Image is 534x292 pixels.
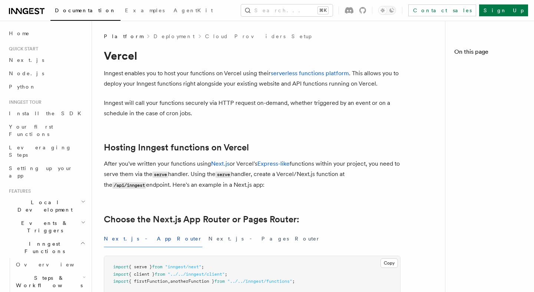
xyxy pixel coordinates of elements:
span: Features [6,188,31,194]
a: Install the SDK [6,107,87,120]
span: , [168,279,170,284]
code: serve [152,172,168,178]
p: Inngest enables you to host your functions on Vercel using their . This allows you to deploy your... [104,68,400,89]
span: "inngest/next" [165,264,201,269]
button: Next.js - App Router [104,230,202,247]
kbd: ⌘K [318,7,328,14]
a: Choose the Next.js App Router or Pages Router: [104,214,299,225]
a: Contact sales [408,4,476,16]
span: ; [292,279,295,284]
button: Events & Triggers [6,216,87,237]
a: Setting up your app [6,162,87,182]
a: Overview [13,258,87,271]
span: import [113,279,129,284]
a: Sign Up [479,4,528,16]
span: { serve } [129,264,152,269]
span: Node.js [9,70,44,76]
a: Hosting Inngest functions on Vercel [104,142,249,153]
a: Home [6,27,87,40]
button: Toggle dark mode [378,6,396,15]
h4: On this page [454,47,525,59]
span: Leveraging Steps [9,145,72,158]
span: from [155,272,165,277]
a: Node.js [6,67,87,80]
span: Local Development [6,199,81,213]
span: Events & Triggers [6,219,81,234]
span: Inngest tour [6,99,42,105]
p: Inngest will call your functions securely via HTTP request on-demand, whether triggered by an eve... [104,98,400,119]
span: "../../inngest/functions" [227,279,292,284]
span: import [113,264,129,269]
span: { firstFunction [129,279,168,284]
span: Platform [104,33,143,40]
a: Python [6,80,87,93]
button: Local Development [6,196,87,216]
button: Inngest Functions [6,237,87,258]
code: serve [215,172,231,178]
span: Inngest Functions [6,240,80,255]
span: from [152,264,162,269]
span: Quick start [6,46,38,52]
span: Examples [125,7,165,13]
span: Next.js [9,57,44,63]
a: serverless functions platform [271,70,349,77]
a: Deployment [154,33,195,40]
a: Your first Functions [6,120,87,141]
button: Next.js - Pages Router [208,230,320,247]
span: Documentation [55,7,116,13]
span: AgentKit [174,7,213,13]
h1: Vercel [104,49,400,62]
code: /api/inngest [112,182,146,189]
span: Home [9,30,30,37]
span: Python [9,84,36,90]
a: Express-like [257,160,290,167]
a: Next.js [211,160,230,167]
a: AgentKit [169,2,217,20]
span: ; [225,272,227,277]
span: Overview [16,262,92,268]
a: Examples [121,2,169,20]
span: import [113,272,129,277]
span: anotherFunction } [170,279,214,284]
a: Next.js [6,53,87,67]
p: After you've written your functions using or Vercel's functions within your project, you need to ... [104,159,400,190]
button: Copy [380,258,398,268]
span: Install the SDK [9,110,86,116]
button: Search...⌘K [241,4,333,16]
button: Steps & Workflows [13,271,87,292]
a: Documentation [50,2,121,21]
a: Leveraging Steps [6,141,87,162]
span: Your first Functions [9,124,53,137]
span: Setting up your app [9,165,73,179]
span: Steps & Workflows [13,274,83,289]
a: Cloud Providers Setup [205,33,311,40]
span: "../../inngest/client" [168,272,225,277]
span: ; [201,264,204,269]
span: { client } [129,272,155,277]
span: from [214,279,225,284]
